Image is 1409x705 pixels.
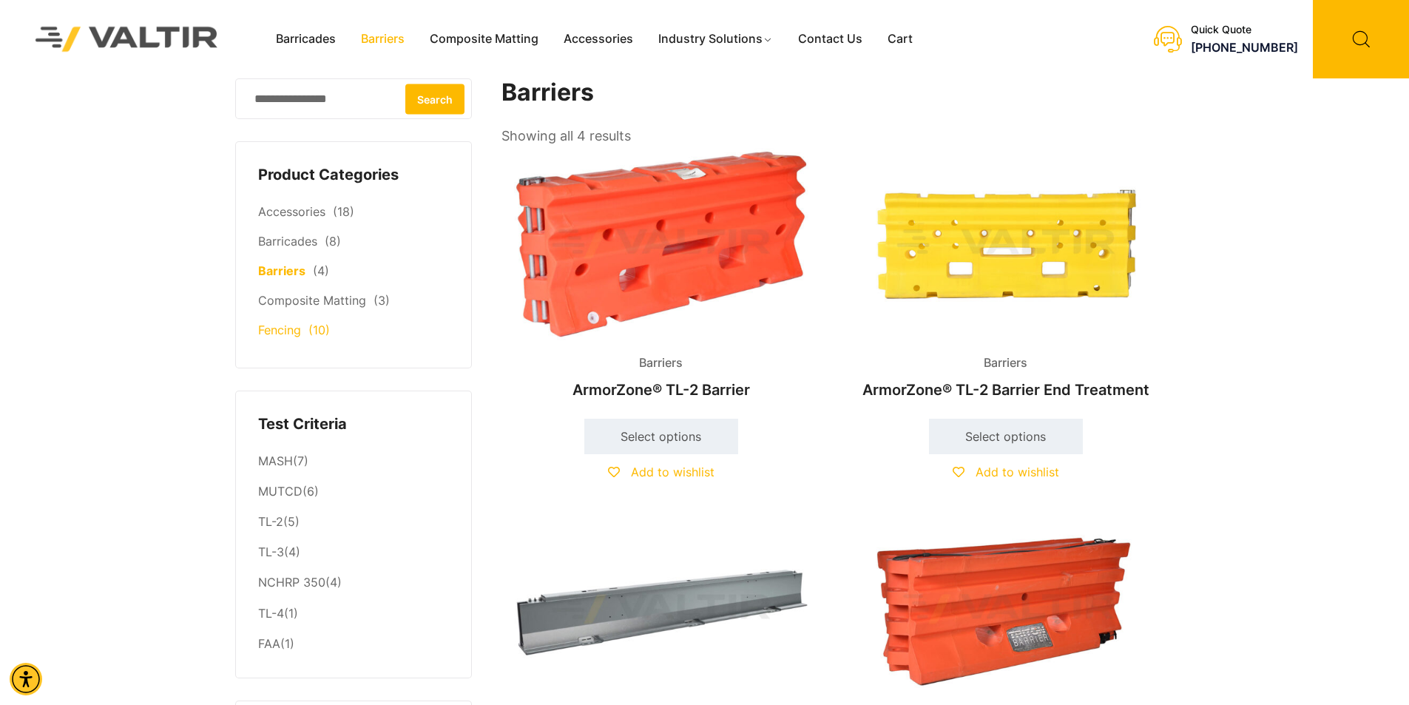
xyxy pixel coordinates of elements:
li: (1) [258,629,449,655]
a: Barriers [258,263,305,278]
p: Showing all 4 results [501,124,631,149]
h2: ArmorZone® TL-2 Barrier End Treatment [846,374,1166,406]
a: Barricades [258,234,317,249]
span: (3) [374,293,390,308]
img: Barriers [501,148,821,340]
a: Industry Solutions [646,28,785,50]
a: Add to wishlist [953,465,1059,479]
li: (5) [258,507,449,538]
li: (4) [258,538,449,568]
a: Add to wishlist [608,465,714,479]
a: Composite Matting [417,28,551,50]
h4: Product Categories [258,164,449,186]
div: Quick Quote [1191,24,1298,36]
a: Contact Us [785,28,875,50]
a: Composite Matting [258,293,366,308]
li: (1) [258,598,449,629]
span: (4) [313,263,329,278]
h1: Barriers [501,78,1167,107]
button: Search [405,84,464,114]
li: (7) [258,446,449,476]
a: NCHRP 350 [258,575,325,590]
a: Fencing [258,323,301,337]
a: TL-3 [258,544,284,559]
a: BarriersArmorZone® TL-2 Barrier End Treatment [846,148,1166,406]
a: MUTCD [258,484,303,499]
span: Add to wishlist [976,465,1059,479]
li: (6) [258,477,449,507]
span: Barriers [628,352,694,374]
a: Select options for “ArmorZone® TL-2 Barrier End Treatment” [929,419,1083,454]
a: Accessories [551,28,646,50]
a: call (888) 496-3625 [1191,40,1298,55]
a: TL-4 [258,606,284,621]
img: Barriers [846,148,1166,340]
span: (18) [333,204,354,219]
span: Add to wishlist [631,465,714,479]
a: MASH [258,453,293,468]
h2: ArmorZone® TL-2 Barrier [501,374,821,406]
a: Accessories [258,204,325,219]
div: Accessibility Menu [10,663,42,695]
a: TL-2 [258,514,283,529]
input: Search for: [235,78,472,119]
img: Barriers [846,513,1166,705]
span: (8) [325,234,341,249]
span: (10) [308,323,330,337]
a: FAA [258,636,280,651]
img: Valtir Rentals [16,7,237,70]
h4: Test Criteria [258,414,449,436]
a: Barriers [348,28,417,50]
span: Barriers [973,352,1038,374]
a: Barricades [263,28,348,50]
a: Cart [875,28,925,50]
img: Barriers [501,513,821,705]
li: (4) [258,568,449,598]
a: BarriersArmorZone® TL-2 Barrier [501,148,821,406]
a: Select options for “ArmorZone® TL-2 Barrier” [584,419,738,454]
